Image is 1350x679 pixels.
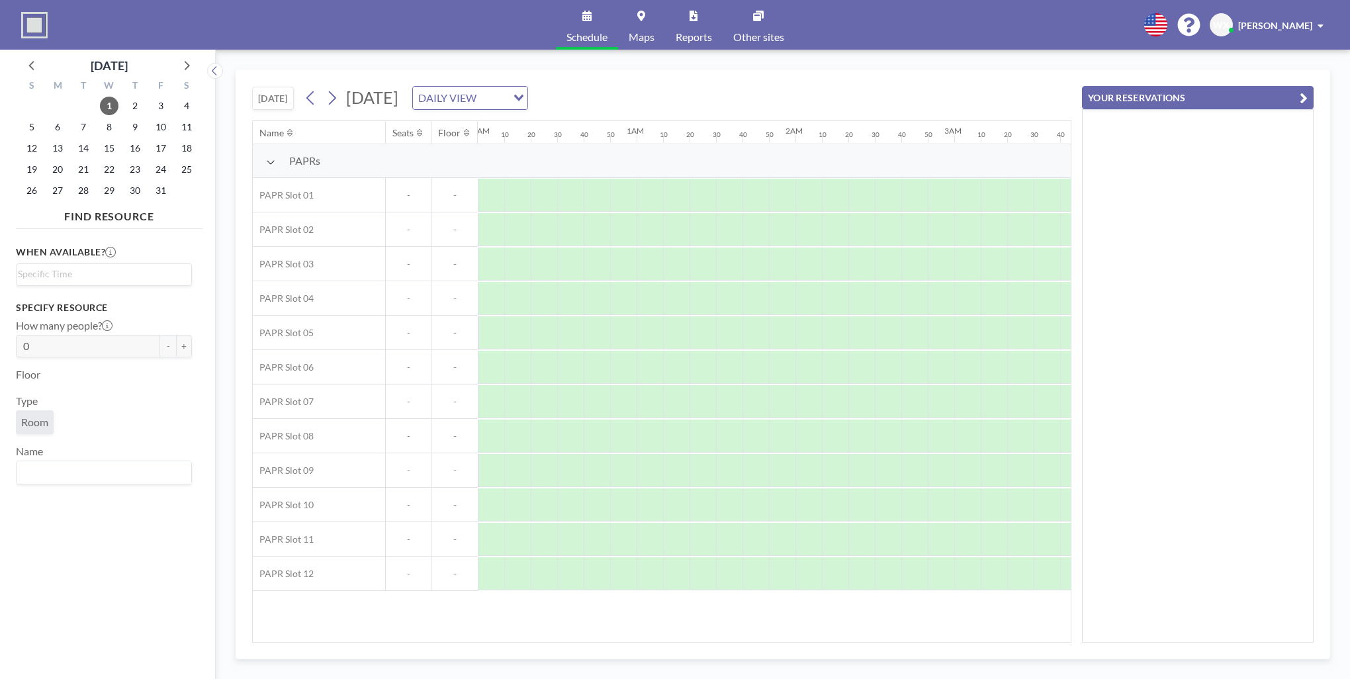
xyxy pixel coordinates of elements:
img: organization-logo [21,12,48,38]
span: Tuesday, October 7, 2025 [74,118,93,136]
span: - [386,568,431,580]
span: Saturday, October 18, 2025 [177,139,196,158]
span: PAPR Slot 11 [253,533,314,545]
span: Thursday, October 30, 2025 [126,181,144,200]
div: 40 [898,130,906,139]
span: Saturday, October 25, 2025 [177,160,196,179]
input: Search for option [18,464,184,481]
span: Sunday, October 19, 2025 [22,160,41,179]
span: - [431,568,478,580]
div: 2AM [786,126,803,136]
span: PAPR Slot 02 [253,224,314,236]
div: 20 [845,130,853,139]
div: Search for option [17,461,191,484]
div: 50 [924,130,932,139]
div: T [122,78,148,95]
span: [PERSON_NAME] [1238,20,1312,31]
div: 40 [739,130,747,139]
div: Search for option [413,87,527,109]
span: Monday, October 6, 2025 [48,118,67,136]
label: Name [16,445,43,458]
span: PAPR Slot 03 [253,258,314,270]
span: - [386,189,431,201]
span: Monday, October 20, 2025 [48,160,67,179]
span: WX [1213,19,1230,31]
span: - [431,533,478,545]
div: S [173,78,199,95]
span: Thursday, October 16, 2025 [126,139,144,158]
span: - [386,293,431,304]
span: Thursday, October 9, 2025 [126,118,144,136]
span: Sunday, October 26, 2025 [22,181,41,200]
span: Friday, October 31, 2025 [152,181,170,200]
span: Friday, October 10, 2025 [152,118,170,136]
span: Reports [676,32,712,42]
span: Tuesday, October 14, 2025 [74,139,93,158]
h3: Specify resource [16,302,192,314]
span: PAPRs [289,154,320,167]
span: Friday, October 24, 2025 [152,160,170,179]
div: Search for option [17,264,191,284]
div: 50 [607,130,615,139]
span: - [431,189,478,201]
span: PAPR Slot 09 [253,465,314,476]
input: Search for option [18,267,184,281]
div: W [97,78,122,95]
span: Wednesday, October 22, 2025 [100,160,118,179]
div: 10 [819,130,827,139]
div: 20 [686,130,694,139]
span: - [386,499,431,511]
span: - [431,293,478,304]
span: PAPR Slot 04 [253,293,314,304]
span: Thursday, October 23, 2025 [126,160,144,179]
div: [DATE] [91,56,128,75]
button: + [176,335,192,357]
span: - [431,361,478,373]
span: - [386,396,431,408]
span: PAPR Slot 10 [253,499,314,511]
span: - [386,361,431,373]
span: Friday, October 3, 2025 [152,97,170,115]
span: - [431,396,478,408]
div: 12AM [468,126,490,136]
div: S [19,78,45,95]
div: 1AM [627,126,644,136]
h4: FIND RESOURCE [16,204,202,223]
div: 3AM [944,126,962,136]
span: [DATE] [346,87,398,107]
span: - [386,533,431,545]
span: - [431,327,478,339]
div: 40 [580,130,588,139]
span: - [386,258,431,270]
label: How many people? [16,319,112,332]
div: 30 [554,130,562,139]
span: - [386,430,431,442]
span: - [431,430,478,442]
div: 10 [977,130,985,139]
span: - [386,465,431,476]
button: [DATE] [252,87,294,110]
input: Search for option [480,89,506,107]
span: PAPR Slot 12 [253,568,314,580]
button: - [160,335,176,357]
span: Tuesday, October 28, 2025 [74,181,93,200]
span: Saturday, October 4, 2025 [177,97,196,115]
span: - [431,499,478,511]
span: - [386,224,431,236]
span: Monday, October 27, 2025 [48,181,67,200]
button: YOUR RESERVATIONS [1082,86,1314,109]
span: - [431,465,478,476]
span: Wednesday, October 8, 2025 [100,118,118,136]
span: PAPR Slot 05 [253,327,314,339]
span: PAPR Slot 01 [253,189,314,201]
span: Room [21,416,48,428]
div: F [148,78,173,95]
span: Schedule [566,32,607,42]
span: Wednesday, October 15, 2025 [100,139,118,158]
span: - [431,258,478,270]
label: Type [16,394,38,408]
span: PAPR Slot 08 [253,430,314,442]
div: Floor [438,127,461,139]
span: Sunday, October 12, 2025 [22,139,41,158]
div: 10 [660,130,668,139]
